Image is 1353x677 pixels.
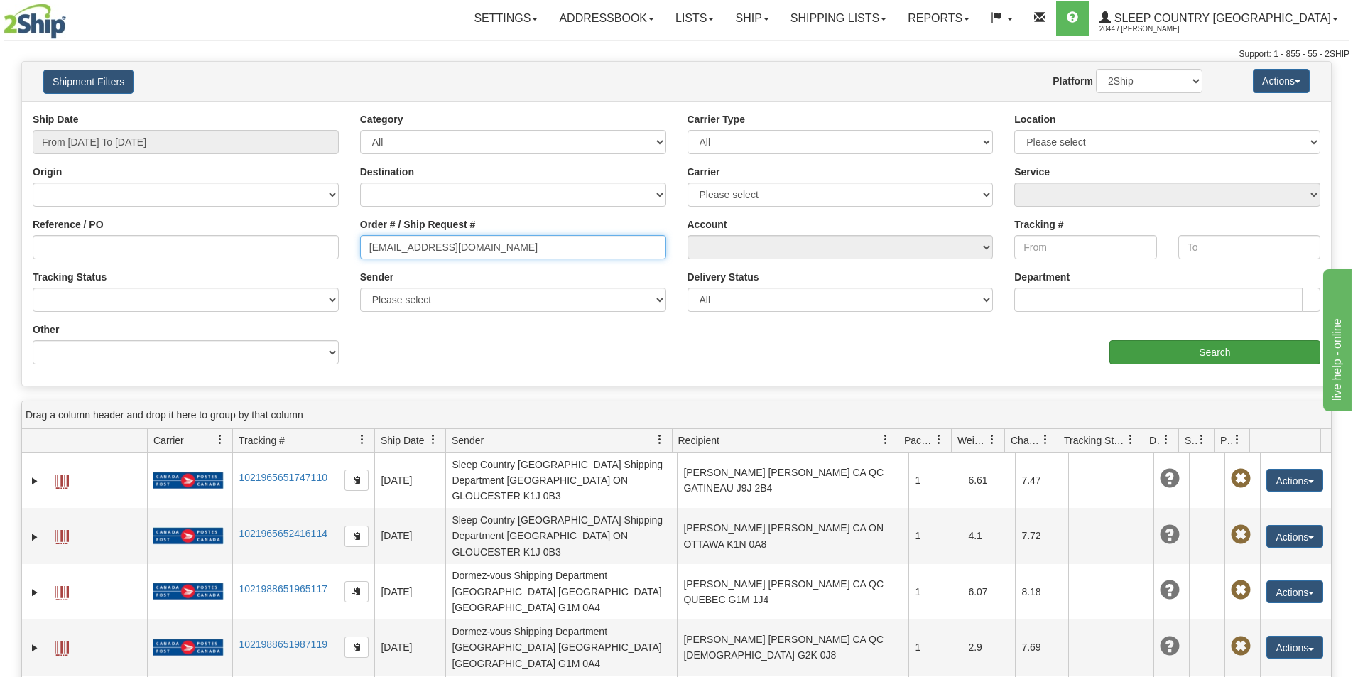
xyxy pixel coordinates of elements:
[1160,637,1180,656] span: Unknown
[360,112,403,126] label: Category
[1015,508,1068,563] td: 7.72
[688,270,759,284] label: Delivery Status
[445,564,677,619] td: Dormez-vous Shipping Department [GEOGRAPHIC_DATA] [GEOGRAPHIC_DATA] [GEOGRAPHIC_DATA] G1M 0A4
[1119,428,1143,452] a: Tracking Status filter column settings
[908,508,962,563] td: 1
[962,564,1015,619] td: 6.07
[1014,235,1156,259] input: From
[28,530,42,544] a: Expand
[724,1,779,36] a: Ship
[239,528,327,539] a: 1021965652416114
[1053,74,1093,88] label: Platform
[55,524,69,546] a: Label
[239,583,327,595] a: 1021988651965117
[1220,433,1232,448] span: Pickup Status
[239,639,327,650] a: 1021988651987119
[153,433,184,448] span: Carrier
[33,165,62,179] label: Origin
[1266,525,1323,548] button: Actions
[688,165,720,179] label: Carrier
[463,1,548,36] a: Settings
[344,526,369,547] button: Copy to clipboard
[1011,433,1040,448] span: Charge
[1160,525,1180,545] span: Unknown
[28,474,42,488] a: Expand
[1231,525,1251,545] span: Pickup Not Assigned
[962,508,1015,563] td: 4.1
[344,470,369,491] button: Copy to clipboard
[1014,165,1050,179] label: Service
[677,564,908,619] td: [PERSON_NAME] [PERSON_NAME] CA QC QUEBEC G1M 1J4
[11,9,131,26] div: live help - online
[1014,270,1070,284] label: Department
[153,527,223,545] img: 20 - Canada Post
[927,428,951,452] a: Packages filter column settings
[677,453,908,508] td: [PERSON_NAME] [PERSON_NAME] CA QC GATINEAU J9J 2B4
[153,472,223,489] img: 20 - Canada Post
[1160,580,1180,600] span: Unknown
[1160,469,1180,489] span: Unknown
[908,564,962,619] td: 1
[239,433,285,448] span: Tracking #
[33,217,104,232] label: Reference / PO
[1231,469,1251,489] span: Pickup Not Assigned
[1064,433,1126,448] span: Tracking Status
[1178,235,1320,259] input: To
[445,508,677,563] td: Sleep Country [GEOGRAPHIC_DATA] Shipping Department [GEOGRAPHIC_DATA] ON GLOUCESTER K1J 0B3
[1320,266,1352,411] iframe: chat widget
[1266,636,1323,659] button: Actions
[980,428,1004,452] a: Weight filter column settings
[677,619,908,675] td: [PERSON_NAME] [PERSON_NAME] CA QC [DEMOGRAPHIC_DATA] G2K 0J8
[688,112,745,126] label: Carrier Type
[33,112,79,126] label: Ship Date
[677,508,908,563] td: [PERSON_NAME] [PERSON_NAME] CA ON OTTAWA K1N 0A8
[1253,69,1310,93] button: Actions
[1154,428,1178,452] a: Delivery Status filter column settings
[688,217,727,232] label: Account
[1014,112,1055,126] label: Location
[1033,428,1058,452] a: Charge filter column settings
[1231,580,1251,600] span: Pickup Not Assigned
[381,433,424,448] span: Ship Date
[4,48,1349,60] div: Support: 1 - 855 - 55 - 2SHIP
[22,401,1331,429] div: grid grouping header
[897,1,980,36] a: Reports
[55,580,69,602] a: Label
[904,433,934,448] span: Packages
[55,635,69,658] a: Label
[374,453,445,508] td: [DATE]
[1015,453,1068,508] td: 7.47
[874,428,898,452] a: Recipient filter column settings
[1015,564,1068,619] td: 8.18
[1231,637,1251,656] span: Pickup Not Assigned
[208,428,232,452] a: Carrier filter column settings
[1111,12,1331,24] span: Sleep Country [GEOGRAPHIC_DATA]
[239,472,327,483] a: 1021965651747110
[33,270,107,284] label: Tracking Status
[1266,580,1323,603] button: Actions
[55,468,69,491] a: Label
[4,4,66,39] img: logo2044.jpg
[665,1,724,36] a: Lists
[962,619,1015,675] td: 2.9
[1014,217,1063,232] label: Tracking #
[153,583,223,600] img: 20 - Canada Post
[908,619,962,675] td: 1
[344,637,369,658] button: Copy to clipboard
[648,428,672,452] a: Sender filter column settings
[360,217,476,232] label: Order # / Ship Request #
[43,70,134,94] button: Shipment Filters
[28,585,42,600] a: Expand
[1190,428,1214,452] a: Shipment Issues filter column settings
[360,165,414,179] label: Destination
[1015,619,1068,675] td: 7.69
[350,428,374,452] a: Tracking # filter column settings
[678,433,719,448] span: Recipient
[374,619,445,675] td: [DATE]
[421,428,445,452] a: Ship Date filter column settings
[445,619,677,675] td: Dormez-vous Shipping Department [GEOGRAPHIC_DATA] [GEOGRAPHIC_DATA] [GEOGRAPHIC_DATA] G1M 0A4
[33,323,59,337] label: Other
[548,1,665,36] a: Addressbook
[1266,469,1323,492] button: Actions
[962,453,1015,508] td: 6.61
